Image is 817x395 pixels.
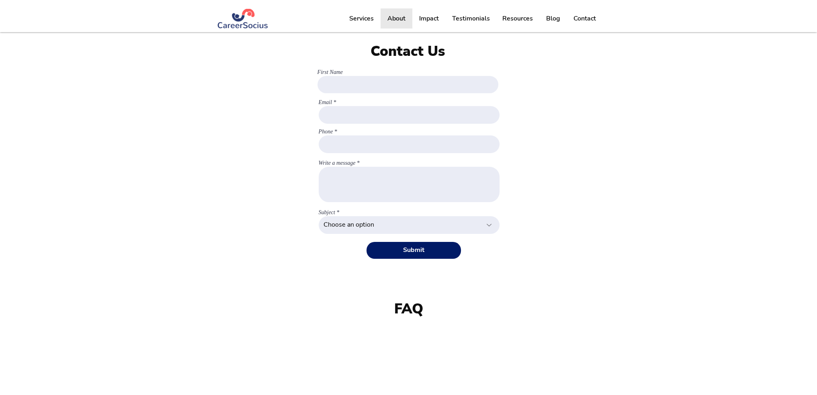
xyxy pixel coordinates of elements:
[319,160,500,166] label: Write a message
[448,8,494,29] p: Testimonials
[217,9,269,29] img: Logo Blue (#283972) png.png
[412,8,446,29] a: Impact
[343,8,381,29] a: Services
[403,246,424,254] span: Submit
[394,299,423,318] span: FAQ
[319,129,500,135] label: Phone
[569,8,600,29] p: Contact
[567,8,602,29] a: Contact
[381,8,412,29] a: About
[367,242,461,259] button: Submit
[343,8,602,29] nav: Site
[415,8,443,29] p: Impact
[498,8,537,29] p: Resources
[383,8,410,29] p: About
[496,8,539,29] a: Resources
[319,100,500,105] label: Email
[371,42,445,61] span: Contact Us
[446,8,496,29] a: Testimonials
[317,70,498,75] label: First Name
[319,210,500,215] label: Subject
[345,8,378,29] p: Services
[542,8,564,29] p: Blog
[539,8,567,29] a: Blog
